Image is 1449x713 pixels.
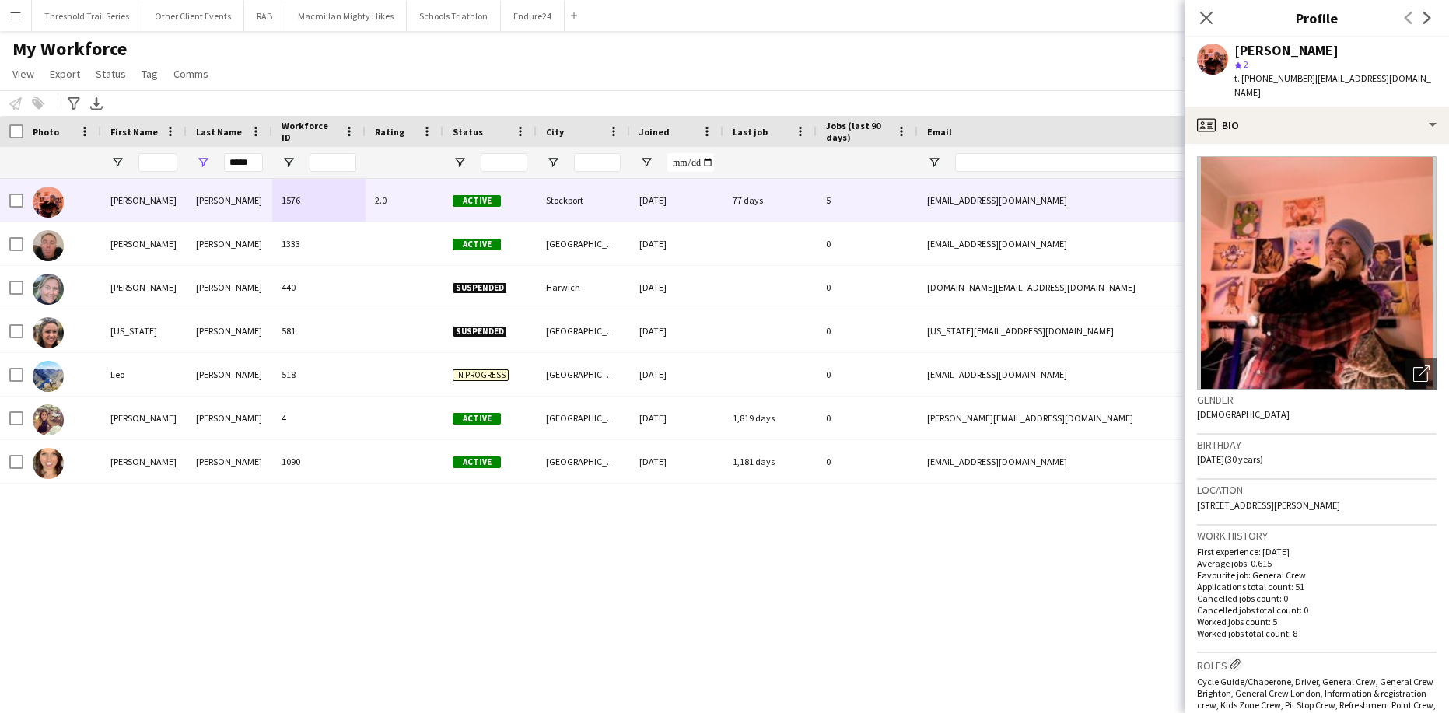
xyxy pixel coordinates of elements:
img: Leo Marsh [33,361,64,392]
img: Toni Marsh [33,448,64,479]
div: [DOMAIN_NAME][EMAIL_ADDRESS][DOMAIN_NAME] [918,266,1229,309]
div: [PERSON_NAME] [101,222,187,265]
div: [GEOGRAPHIC_DATA] [537,309,630,352]
img: Fiona Marshall [33,274,64,305]
div: [PERSON_NAME] [187,353,272,396]
span: [DATE] (30 years) [1197,453,1263,465]
h3: Location [1197,483,1437,497]
p: Average jobs: 0.615 [1197,557,1437,569]
div: 1090 [272,440,366,483]
div: [PERSON_NAME] [1234,44,1339,58]
div: [PERSON_NAME] [101,179,187,222]
div: 518 [272,353,366,396]
img: Crew avatar or photo [1197,156,1437,390]
div: [PERSON_NAME] [187,222,272,265]
div: 1,819 days [723,397,817,439]
p: First experience: [DATE] [1197,546,1437,557]
span: Workforce ID [282,120,338,143]
div: [PERSON_NAME][EMAIL_ADDRESS][DOMAIN_NAME] [918,397,1229,439]
div: 0 [817,222,918,265]
p: Worked jobs total count: 8 [1197,627,1437,639]
a: View [6,64,40,84]
div: 4 [272,397,366,439]
input: City Filter Input [574,153,621,172]
span: First Name [110,126,158,138]
button: Open Filter Menu [639,156,653,170]
div: [EMAIL_ADDRESS][DOMAIN_NAME] [918,440,1229,483]
div: [DATE] [630,353,723,396]
div: [PERSON_NAME] [101,397,187,439]
div: 1333 [272,222,366,265]
div: [EMAIL_ADDRESS][DOMAIN_NAME] [918,222,1229,265]
button: Open Filter Menu [453,156,467,170]
div: [DATE] [630,222,723,265]
div: [DATE] [630,266,723,309]
span: Rating [375,126,404,138]
div: 440 [272,266,366,309]
input: Joined Filter Input [667,153,714,172]
span: 2 [1244,58,1248,70]
h3: Birthday [1197,438,1437,452]
div: [US_STATE] [101,309,187,352]
div: 2.0 [366,179,443,222]
span: Suspended [453,282,507,294]
div: [DATE] [630,179,723,222]
span: In progress [453,369,509,381]
a: Tag [135,64,164,84]
input: Status Filter Input [481,153,527,172]
span: Email [927,126,952,138]
div: 1,181 days [723,440,817,483]
img: Georgia Marsh [33,317,64,348]
p: Worked jobs count: 5 [1197,616,1437,627]
p: Cancelled jobs total count: 0 [1197,604,1437,616]
button: Open Filter Menu [927,156,941,170]
span: Active [453,239,501,250]
span: [STREET_ADDRESS][PERSON_NAME] [1197,499,1340,511]
button: RAB [244,1,285,31]
span: View [12,67,34,81]
input: Last Name Filter Input [224,153,263,172]
div: Harwich [537,266,630,309]
h3: Profile [1185,8,1449,28]
span: Active [453,413,501,425]
div: [GEOGRAPHIC_DATA] [537,222,630,265]
p: Cancelled jobs count: 0 [1197,592,1437,604]
span: Photo [33,126,59,138]
img: Daniel Marsh [33,187,64,218]
button: Open Filter Menu [282,156,296,170]
div: [PERSON_NAME] [101,266,187,309]
div: 1576 [272,179,366,222]
div: [PERSON_NAME] [187,440,272,483]
div: [DATE] [630,309,723,352]
button: Open Filter Menu [196,156,210,170]
div: [PERSON_NAME] [187,309,272,352]
button: Open Filter Menu [110,156,124,170]
div: [US_STATE][EMAIL_ADDRESS][DOMAIN_NAME] [918,309,1229,352]
p: Favourite job: General Crew [1197,569,1437,581]
button: Other Client Events [142,1,244,31]
span: Joined [639,126,670,138]
span: Comms [173,67,208,81]
span: Last Name [196,126,242,138]
div: Open photos pop-in [1405,358,1437,390]
span: Last job [733,126,768,138]
div: 0 [817,353,918,396]
button: Endure24 [501,1,565,31]
h3: Work history [1197,529,1437,543]
button: Schools Triathlon [407,1,501,31]
img: DAVID MARSH [33,230,64,261]
input: Email Filter Input [955,153,1220,172]
img: Sophie Marsh [33,404,64,435]
div: [DATE] [630,440,723,483]
div: [PERSON_NAME] [101,440,187,483]
button: Macmillan Mighty Hikes [285,1,407,31]
div: 5 [817,179,918,222]
div: [EMAIL_ADDRESS][DOMAIN_NAME] [918,179,1229,222]
button: Threshold Trail Series [32,1,142,31]
h3: Gender [1197,393,1437,407]
div: [DATE] [630,397,723,439]
span: My Workforce [12,37,127,61]
div: [PERSON_NAME] [187,397,272,439]
div: Leo [101,353,187,396]
div: 77 days [723,179,817,222]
